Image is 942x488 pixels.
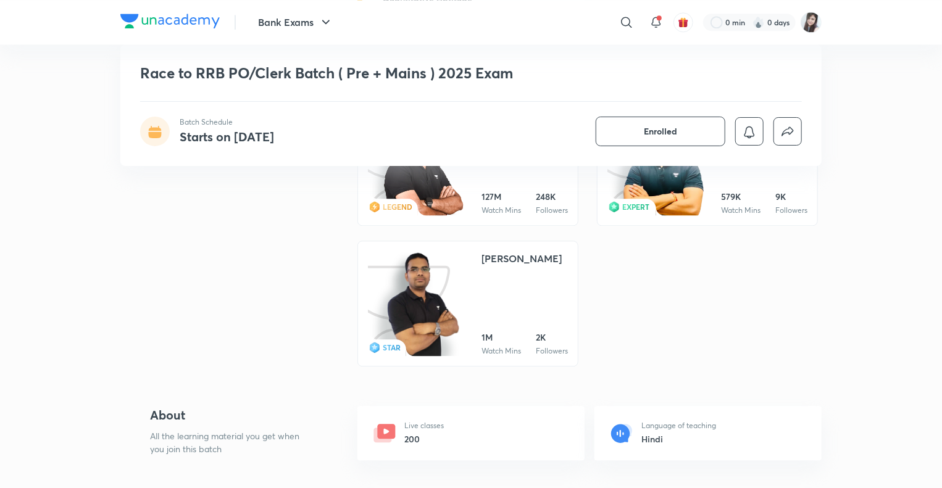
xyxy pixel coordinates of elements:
button: avatar [673,12,693,32]
div: 2K [536,331,568,344]
div: 9K [775,191,807,203]
div: 1M [481,331,521,344]
div: Watch Mins [721,205,761,215]
div: [PERSON_NAME] [481,251,562,266]
img: Company Logo [120,14,220,28]
button: Bank Exams [251,10,341,35]
div: Watch Mins [481,205,521,215]
div: Followers [536,205,568,215]
h4: About [150,406,318,424]
img: streak [752,16,765,28]
a: Company Logo [120,14,220,31]
img: avatar [678,17,689,28]
div: 248K [536,191,568,203]
h4: Starts on [DATE] [180,129,274,146]
div: Followers [775,205,807,215]
div: Followers [536,346,568,356]
p: Language of teaching [641,420,716,431]
img: Manjeet Kaur [801,12,822,33]
h6: Hindi [641,432,716,445]
a: iconeducatorSTAR[PERSON_NAME]1MWatch Mins2KFollowers [357,241,578,366]
div: 127M [481,191,521,203]
button: Enrolled [596,117,725,147]
img: educator [386,251,461,358]
p: All the learning material you get when you join this batch [150,429,309,455]
span: Enrolled [644,126,677,138]
span: EXPERT [622,202,649,212]
span: STAR [383,342,401,352]
img: icon [368,251,460,356]
h6: 200 [404,432,444,445]
h1: Race to RRB PO/Clerk Batch ( Pre + Mains ) 2025 Exam [140,64,623,82]
div: 579K [721,191,761,203]
p: Live classes [404,420,444,431]
span: LEGEND [383,202,412,212]
p: Batch Schedule [180,117,274,128]
div: Watch Mins [481,346,521,356]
